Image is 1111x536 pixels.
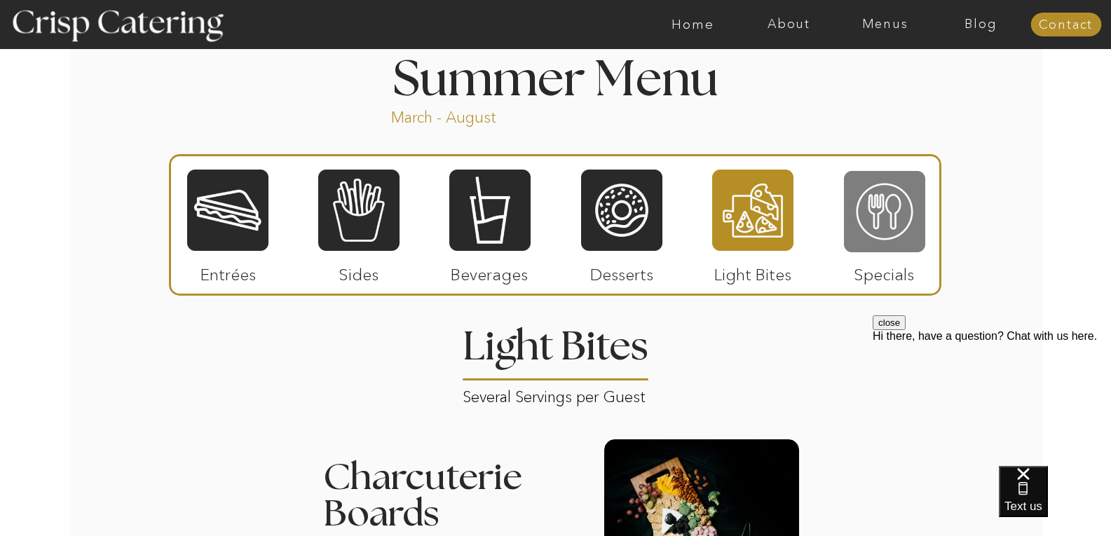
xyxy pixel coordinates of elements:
[838,251,931,291] p: Specials
[463,383,650,399] p: Several Servings per Guest
[443,251,536,291] p: Beverages
[458,327,654,378] h2: Light Bites
[575,251,669,291] p: Desserts
[933,18,1029,32] a: Blog
[999,466,1111,536] iframe: podium webchat widget bubble
[182,251,275,291] p: Entrées
[391,107,584,123] p: March - August
[323,460,581,533] h3: Charcuterie Boards
[312,251,405,291] p: Sides
[645,18,741,32] a: Home
[873,315,1111,483] iframe: podium webchat widget prompt
[741,18,837,32] a: About
[1030,18,1101,32] a: Contact
[361,56,751,97] h1: Summer Menu
[707,251,800,291] p: Light Bites
[837,18,933,32] a: Menus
